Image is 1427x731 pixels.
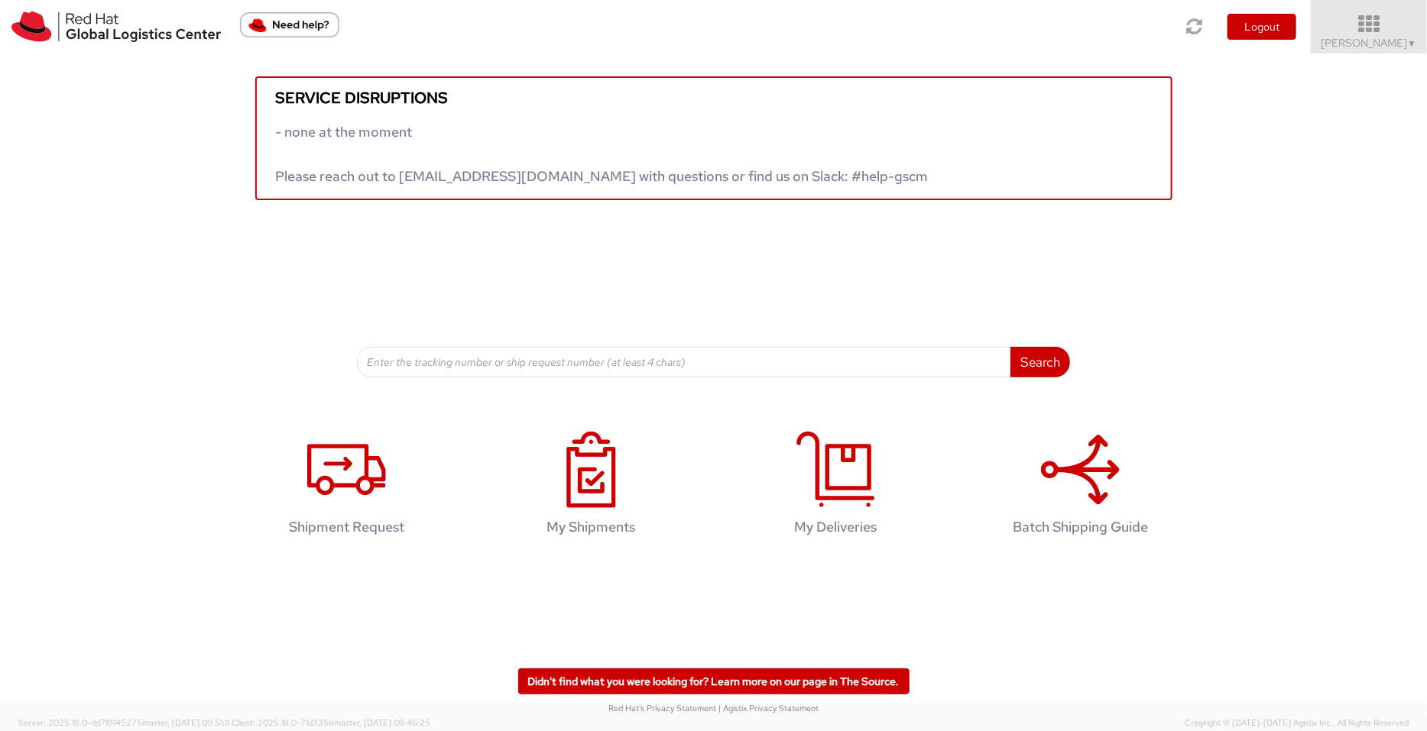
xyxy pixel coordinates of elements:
span: master, [DATE] 09:51:11 [142,717,229,728]
button: Logout [1228,14,1296,40]
a: Didn't find what you were looking for? Learn more on our page in The Source. [518,668,910,694]
h5: Service disruptions [276,89,1152,106]
h4: My Deliveries [738,519,935,535]
button: Need help? [240,12,339,37]
a: Red Hat's Privacy Statement [608,703,716,713]
a: My Deliveries [722,416,951,558]
a: My Shipments [477,416,706,558]
span: [PERSON_NAME] [1322,36,1417,50]
span: Client: 2025.18.0-71d3358 [232,717,430,728]
h4: Batch Shipping Guide [982,519,1179,535]
span: ▼ [1408,37,1417,50]
img: rh-logistics-00dfa346123c4ec078e1.svg [11,11,221,42]
a: | Agistix Privacy Statement [718,703,819,713]
span: - none at the moment Please reach out to [EMAIL_ADDRESS][DOMAIN_NAME] with questions or find us o... [276,123,929,185]
a: Batch Shipping Guide [966,416,1195,558]
button: Search [1010,347,1070,377]
span: master, [DATE] 09:46:25 [334,717,430,728]
input: Enter the tracking number or ship request number (at least 4 chars) [357,347,1012,377]
h4: Shipment Request [248,519,446,535]
span: Server: 2025.18.0-dd719145275 [18,717,229,728]
a: Shipment Request [232,416,462,558]
span: Copyright © [DATE]-[DATE] Agistix Inc., All Rights Reserved [1185,717,1409,729]
h4: My Shipments [493,519,690,535]
a: Service disruptions - none at the moment Please reach out to [EMAIL_ADDRESS][DOMAIN_NAME] with qu... [255,76,1172,200]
